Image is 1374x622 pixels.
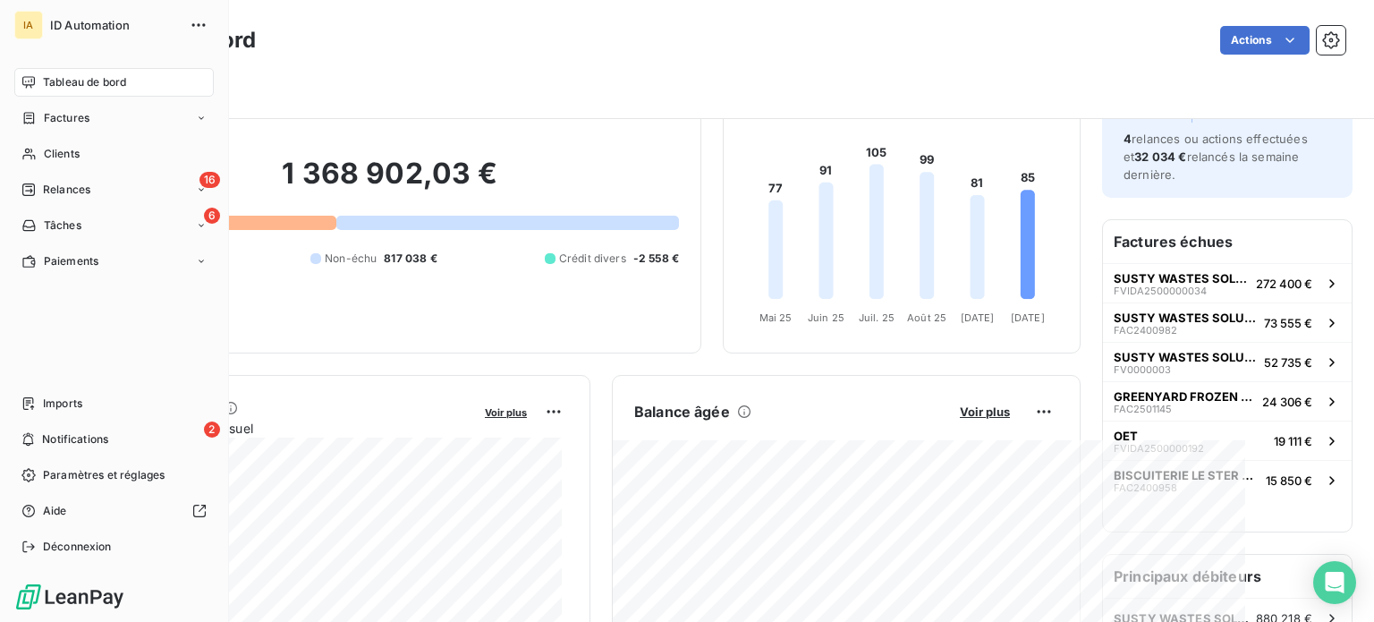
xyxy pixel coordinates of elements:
div: IA [14,11,43,39]
span: 15 850 € [1266,473,1312,488]
tspan: Août 25 [907,311,946,324]
span: 19 111 € [1274,434,1312,448]
span: 16 [199,172,220,188]
span: Non-échu [325,251,377,267]
div: Open Intercom Messenger [1313,561,1356,604]
tspan: Juil. 25 [859,311,895,324]
span: OET [1114,429,1138,443]
span: 2 [204,422,220,438]
span: Voir plus [960,405,1010,419]
span: 52 735 € [1264,355,1312,370]
span: Clients [44,146,80,162]
span: 73 555 € [1264,316,1312,330]
span: 817 038 € [384,251,437,267]
button: Voir plus [954,404,1015,420]
span: Notifications [42,431,108,447]
span: SUSTY WASTES SOLUTIONS [GEOGRAPHIC_DATA] (SWS FRANCE) [1114,311,1257,325]
a: Aide [14,497,214,525]
span: Voir plus [485,406,527,419]
span: FAC2501145 [1114,404,1172,414]
button: Actions [1220,26,1310,55]
span: relances ou actions effectuées et relancés la semaine dernière. [1124,132,1308,182]
span: Chiffre d'affaires mensuel [101,419,472,438]
button: SUSTY WASTES SOLUTIONS [GEOGRAPHIC_DATA] (SWS FRANCE)FAC240098273 555 € [1103,302,1352,342]
button: Voir plus [479,404,532,420]
img: Logo LeanPay [14,583,125,611]
span: SUSTY WASTES SOLUTIONS [GEOGRAPHIC_DATA] (SWS FRANCE) [1114,350,1257,364]
button: SUSTY WASTES SOLUTIONS [GEOGRAPHIC_DATA] (SWS FRANCE)FVIDA2500000034272 400 € [1103,263,1352,302]
span: 24 306 € [1262,395,1312,409]
span: 32 034 € [1134,149,1186,164]
span: Déconnexion [43,539,112,555]
button: GREENYARD FROZEN FRANCE SASFAC250114524 306 € [1103,381,1352,421]
h6: Balance âgée [634,401,730,422]
button: SUSTY WASTES SOLUTIONS [GEOGRAPHIC_DATA] (SWS FRANCE)FV000000352 735 € [1103,342,1352,381]
tspan: [DATE] [1011,311,1045,324]
span: FVIDA2500000034 [1114,285,1207,296]
span: Factures [44,110,89,126]
h6: Factures échues [1103,220,1352,263]
span: GREENYARD FROZEN FRANCE SAS [1114,389,1255,404]
span: Paramètres et réglages [43,467,165,483]
span: Paiements [44,253,98,269]
span: 4 [1124,132,1132,146]
h2: 1 368 902,03 € [101,156,679,209]
span: 6 [204,208,220,224]
tspan: [DATE] [961,311,995,324]
button: OETFVIDA250000019219 111 € [1103,421,1352,460]
span: FAC2400982 [1114,325,1177,336]
span: FV0000003 [1114,364,1171,375]
span: 272 400 € [1256,277,1312,291]
span: ID Automation [50,18,179,32]
span: Tableau de bord [43,74,126,90]
span: Crédit divers [559,251,626,267]
tspan: Mai 25 [759,311,793,324]
span: Relances [43,182,90,198]
span: Imports [43,396,82,412]
span: SUSTY WASTES SOLUTIONS [GEOGRAPHIC_DATA] (SWS FRANCE) [1114,271,1249,285]
span: Aide [43,503,67,519]
span: Tâches [44,217,81,234]
span: -2 558 € [633,251,679,267]
tspan: Juin 25 [808,311,844,324]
